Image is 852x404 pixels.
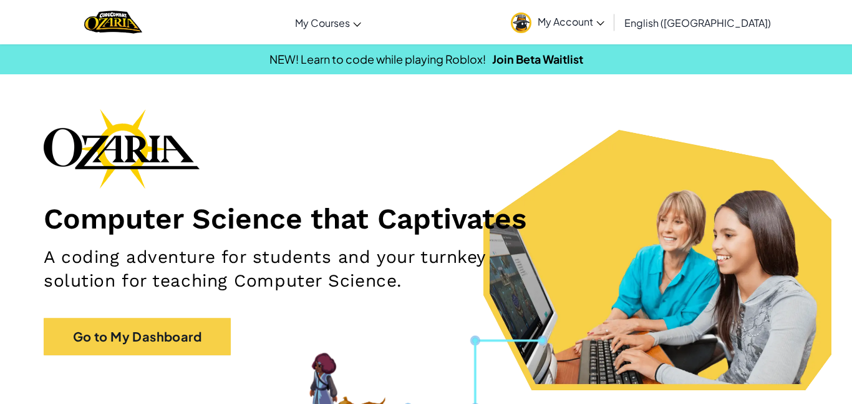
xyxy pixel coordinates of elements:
h2: A coding adventure for students and your turnkey solution for teaching Computer Science. [44,245,556,293]
img: Home [84,9,142,35]
img: Ozaria branding logo [44,109,200,189]
h1: Computer Science that Captivates [44,201,808,236]
a: English ([GEOGRAPHIC_DATA]) [618,6,777,39]
span: NEW! Learn to code while playing Roblox! [269,52,486,66]
a: Go to My Dashboard [44,318,231,355]
a: Ozaria by CodeCombat logo [84,9,142,35]
span: English ([GEOGRAPHIC_DATA]) [624,16,771,29]
a: My Account [505,2,611,42]
span: My Courses [295,16,350,29]
span: My Account [538,15,604,28]
img: avatar [511,12,531,33]
a: My Courses [289,6,367,39]
a: Join Beta Waitlist [492,52,583,66]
